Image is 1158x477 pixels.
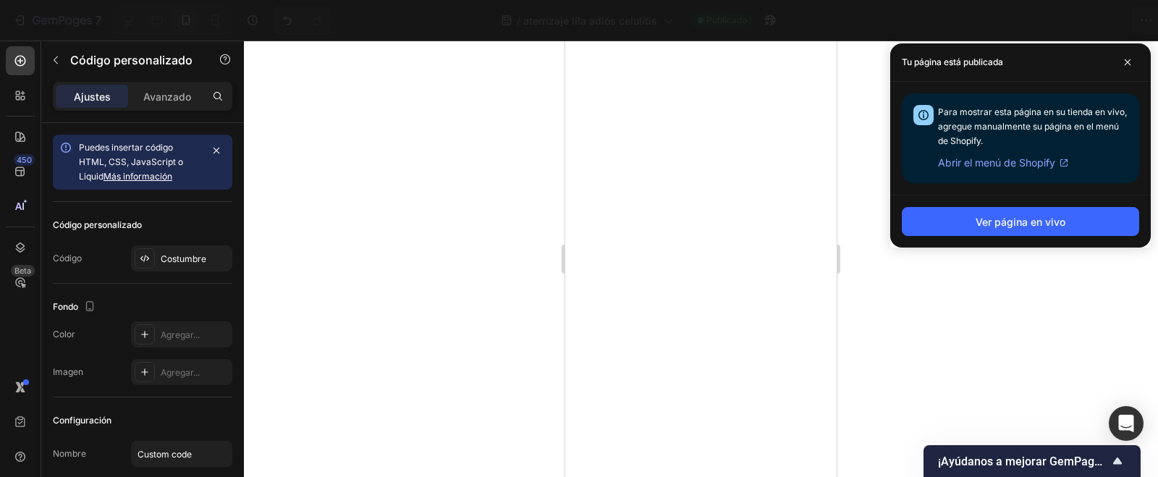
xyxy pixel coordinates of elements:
[938,156,1055,169] font: Abrir el menú de Shopify
[53,366,83,377] font: Imagen
[161,367,200,378] font: Agregar...
[938,106,1127,146] font: Para mostrar esta página en su tienda en vivo, agregue manualmente su página en el menú de Shopify.
[53,301,78,312] font: Fondo
[1011,14,1047,27] font: Ahorrar
[53,415,111,426] font: Configuración
[95,13,101,28] font: 7
[70,51,193,69] p: Código personalizado
[53,219,142,230] font: Código personalizado
[706,14,747,25] font: Publicado
[161,329,200,340] font: Agregar...
[53,329,75,339] font: Color
[1070,14,1110,27] font: Publicar
[79,142,183,182] font: Puedes insertar código HTML, CSS, JavaScript o Liquid
[14,266,31,276] font: Beta
[1109,406,1144,441] div: Abrir Intercom Messenger
[70,53,193,67] font: Código personalizado
[74,90,111,103] font: Ajustes
[53,253,82,263] font: Código
[17,155,32,165] font: 450
[938,452,1126,470] button: Mostrar encuesta - ¡Ayúdanos a mejorar GemPages!
[517,14,520,27] font: /
[6,6,108,35] button: 7
[938,455,1110,468] font: ¡Ayúdanos a mejorar GemPages!
[902,207,1139,236] button: Ver página en vivo
[1058,6,1123,35] button: Publicar
[143,90,191,103] font: Avanzado
[565,41,837,477] iframe: Área de diseño
[523,14,657,27] font: aterrizaje lila adiós celulitis
[273,6,331,35] div: Deshacer/Rehacer
[103,171,172,182] a: Más información
[161,253,206,264] font: Costumbre
[938,455,1109,468] span: Help us improve GemPages!
[1005,6,1052,35] button: Ahorrar
[53,448,86,459] font: Nombre
[902,56,1003,67] font: Tu página está publicada
[976,216,1065,228] font: Ver página en vivo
